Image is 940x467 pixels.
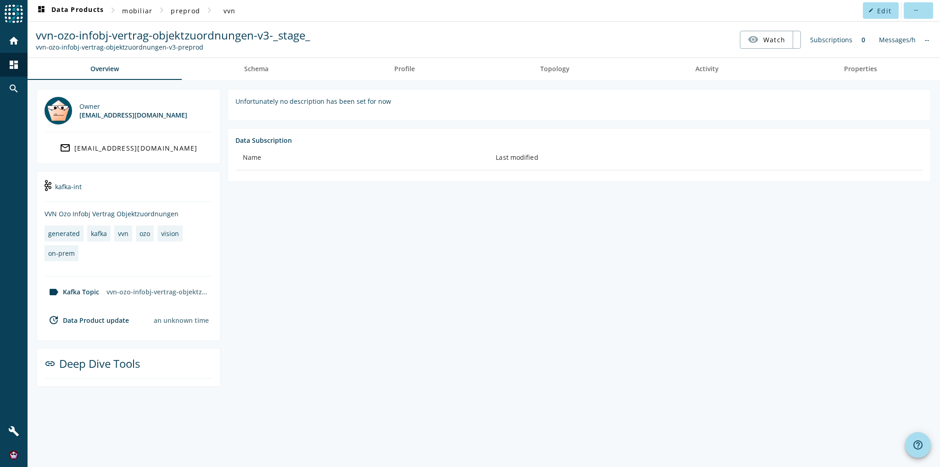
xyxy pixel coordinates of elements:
[8,83,19,94] mat-icon: search
[79,102,187,111] div: Owner
[45,358,56,369] mat-icon: link
[156,5,167,16] mat-icon: chevron_right
[167,2,204,19] button: preprod
[45,356,213,379] div: Deep Dive Tools
[874,31,920,49] div: Messages/h
[748,34,759,45] mat-icon: visibility
[9,450,18,460] img: f40bc641cdaa4136c0e0558ddde32189
[140,229,150,238] div: ozo
[103,284,213,300] div: vvn-ozo-infobj-vertrag-objektzuordnungen-v3-preprod
[48,287,59,298] mat-icon: label
[45,287,99,298] div: Kafka Topic
[45,180,51,191] img: undefined
[235,145,488,170] th: Name
[912,439,923,450] mat-icon: help_outline
[806,31,857,49] div: Subscriptions
[36,28,310,43] span: vvn-ozo-infobj-vertrag-objektzuordnungen-v3-_stage_
[154,316,209,325] div: an unknown time
[224,6,236,15] span: vvn
[540,66,570,72] span: Topology
[91,229,107,238] div: kafka
[161,229,179,238] div: vision
[32,2,107,19] button: Data Products
[45,179,213,202] div: kafka-int
[244,66,269,72] span: Schema
[90,66,119,72] span: Overview
[215,2,244,19] button: vvn
[920,31,934,49] div: No information
[36,43,310,51] div: Kafka Topic: vvn-ozo-infobj-vertrag-objektzuordnungen-v3-preprod
[36,5,47,16] mat-icon: dashboard
[695,66,719,72] span: Activity
[118,229,129,238] div: vvn
[5,5,23,23] img: spoud-logo.svg
[118,2,156,19] button: mobiliar
[763,32,785,48] span: Watch
[45,140,213,156] a: [EMAIL_ADDRESS][DOMAIN_NAME]
[8,426,19,437] mat-icon: build
[107,5,118,16] mat-icon: chevron_right
[48,229,80,238] div: generated
[488,145,923,170] th: Last modified
[48,249,75,258] div: on-prem
[844,66,877,72] span: Properties
[8,35,19,46] mat-icon: home
[74,144,198,152] div: [EMAIL_ADDRESS][DOMAIN_NAME]
[36,5,104,16] span: Data Products
[913,8,918,13] mat-icon: more_horiz
[868,8,873,13] mat-icon: edit
[204,5,215,16] mat-icon: chevron_right
[877,6,891,15] span: Edit
[122,6,152,15] span: mobiliar
[857,31,870,49] div: 0
[740,31,793,48] button: Watch
[60,142,71,153] mat-icon: mail_outline
[235,136,923,145] div: Data Subscription
[45,97,72,124] img: vision@mobi.ch
[45,209,213,218] div: VVN Ozo Infobj Vertrag Objektzuordnungen
[235,97,923,106] div: Unfortunately no description has been set for now
[171,6,200,15] span: preprod
[394,66,415,72] span: Profile
[79,111,187,119] div: [EMAIL_ADDRESS][DOMAIN_NAME]
[863,2,899,19] button: Edit
[48,315,59,326] mat-icon: update
[8,59,19,70] mat-icon: dashboard
[45,315,129,326] div: Data Product update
